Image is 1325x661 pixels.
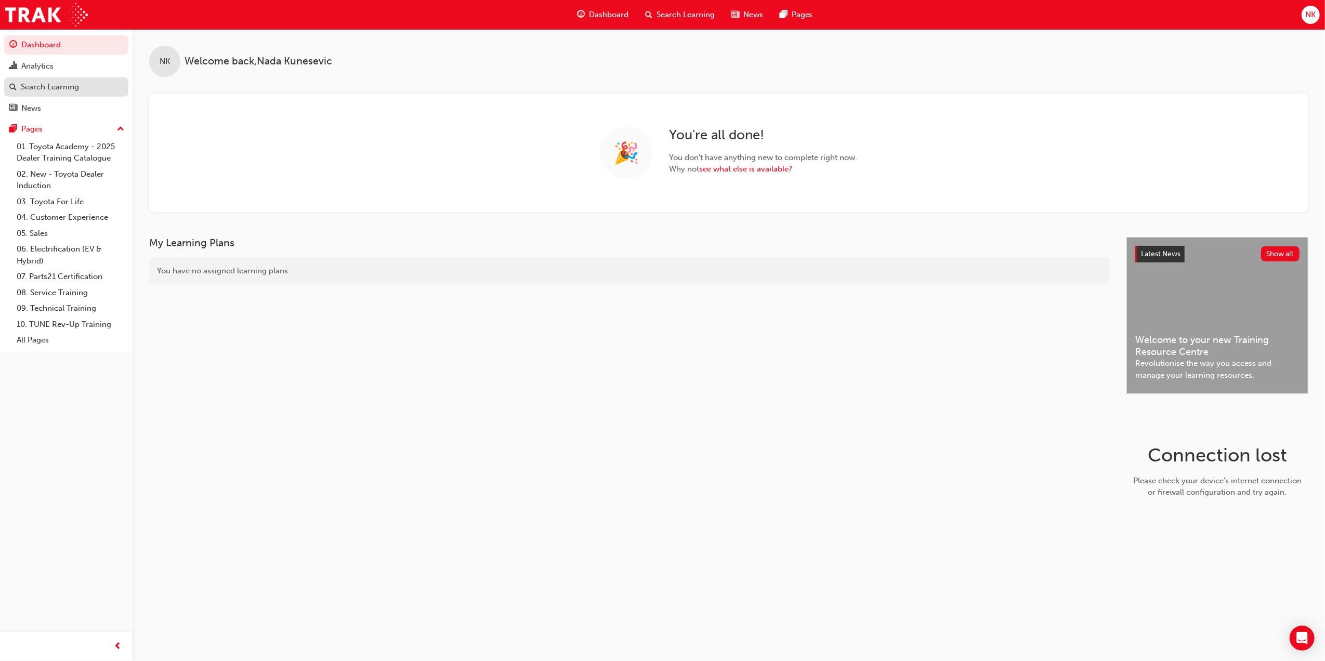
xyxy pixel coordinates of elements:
[589,9,628,21] span: Dashboard
[9,41,17,50] span: guage-icon
[743,9,763,21] span: News
[569,4,637,25] a: guage-iconDashboard
[731,8,739,21] span: news-icon
[5,3,88,27] img: Trak
[645,8,652,21] span: search-icon
[149,237,1110,249] h3: My Learning Plans
[4,120,128,139] button: Pages
[669,127,857,143] h2: You ' re all done!
[12,226,128,242] a: 05. Sales
[4,77,128,97] a: Search Learning
[1135,246,1300,262] a: Latest NewsShow all
[699,164,792,174] a: see what else is available?
[9,83,17,92] span: search-icon
[723,4,771,25] a: news-iconNews
[1290,626,1315,651] div: Open Intercom Messenger
[12,166,128,194] a: 02. New - Toyota Dealer Induction
[1261,246,1300,261] button: Show all
[577,8,585,21] span: guage-icon
[9,104,17,113] span: news-icon
[12,241,128,269] a: 06. Electrification (EV & Hybrid)
[21,81,79,93] div: Search Learning
[9,125,17,134] span: pages-icon
[117,123,124,136] span: up-icon
[1131,444,1304,467] h1: Connection lost
[792,9,813,21] span: Pages
[12,194,128,210] a: 03. Toyota For Life
[12,332,128,348] a: All Pages
[1135,358,1300,381] span: Revolutionise the way you access and manage your learning resources.
[669,163,857,175] span: Why not
[12,139,128,166] a: 01. Toyota Academy - 2025 Dealer Training Catalogue
[12,269,128,285] a: 07. Parts21 Certification
[21,123,43,135] div: Pages
[637,4,723,25] a: search-iconSearch Learning
[114,640,122,653] span: prev-icon
[12,209,128,226] a: 04. Customer Experience
[657,9,715,21] span: Search Learning
[1141,249,1180,258] span: Latest News
[9,62,17,71] span: chart-icon
[669,152,857,164] span: You don ' t have anything new to complete right now.
[21,60,54,72] div: Analytics
[1135,334,1300,358] span: Welcome to your new Training Resource Centre
[149,257,1110,285] div: You have no assigned learning plans
[160,56,170,68] span: NK
[21,102,41,114] div: News
[185,56,332,68] span: Welcome back , Nada Kunesevic
[12,300,128,316] a: 09. Technical Training
[4,35,128,55] a: Dashboard
[1302,6,1320,24] button: NK
[4,33,128,120] button: DashboardAnalyticsSearch LearningNews
[12,316,128,333] a: 10. TUNE Rev-Up Training
[1305,9,1316,21] span: NK
[771,4,821,25] a: pages-iconPages
[1131,475,1304,498] div: Please check your device's internet connection or firewall configuration and try again.
[4,57,128,76] a: Analytics
[1126,237,1308,394] a: Latest NewsShow allWelcome to your new Training Resource CentreRevolutionise the way you access a...
[12,285,128,301] a: 08. Service Training
[613,147,639,159] span: 🎉
[780,8,788,21] span: pages-icon
[4,99,128,118] a: News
